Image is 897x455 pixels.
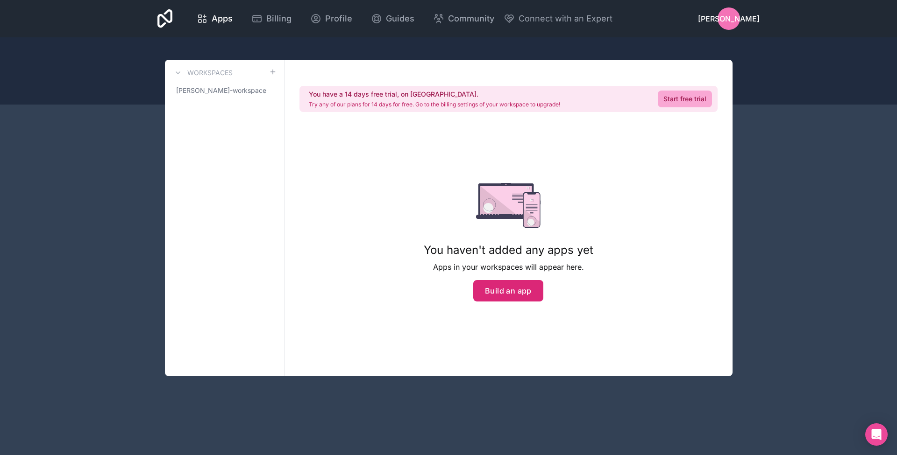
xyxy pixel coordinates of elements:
a: Profile [303,8,360,29]
a: Community [426,8,502,29]
a: Billing [244,8,299,29]
img: empty state [476,183,541,228]
span: Community [448,12,494,25]
span: Apps [212,12,233,25]
span: Billing [266,12,292,25]
h3: Workspaces [187,68,233,77]
a: [PERSON_NAME]-workspace [172,82,277,99]
a: Start free trial [658,91,712,107]
button: Build an app [473,280,543,301]
button: Connect with an Expert [504,12,612,25]
h2: You have a 14 days free trial, on [GEOGRAPHIC_DATA]. [309,90,560,99]
a: Workspaces [172,67,233,78]
a: Apps [189,8,240,29]
a: Guides [363,8,422,29]
span: Profile [325,12,352,25]
span: [PERSON_NAME] [698,13,760,24]
p: Try any of our plans for 14 days for free. Go to the billing settings of your workspace to upgrade! [309,101,560,108]
h1: You haven't added any apps yet [424,243,593,258]
span: Guides [386,12,414,25]
span: [PERSON_NAME]-workspace [176,86,266,95]
div: Open Intercom Messenger [865,423,888,446]
span: Connect with an Expert [519,12,612,25]
p: Apps in your workspaces will appear here. [424,261,593,273]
